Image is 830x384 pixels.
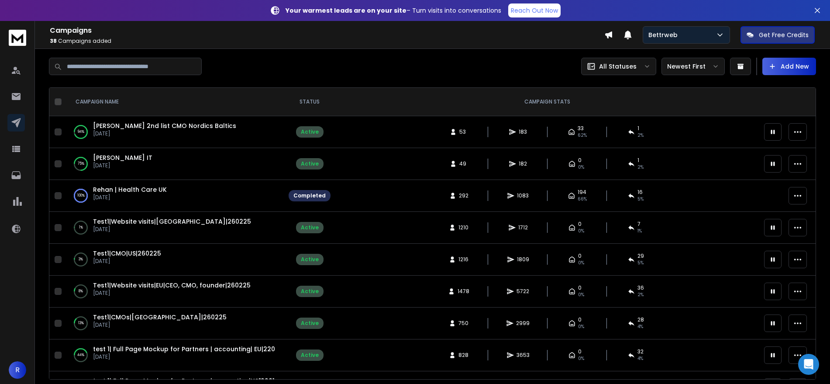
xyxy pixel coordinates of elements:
p: [DATE] [93,353,275,360]
span: 32 [637,348,644,355]
h1: Campaigns [50,25,604,36]
p: Get Free Credits [759,31,809,39]
span: 5 % [637,196,644,203]
span: 53 [459,128,468,135]
p: 8 % [79,287,83,296]
span: 0 [578,157,582,164]
span: 1 [637,157,639,164]
p: [DATE] [93,162,152,169]
span: 0% [578,291,584,298]
span: 36 [637,284,644,291]
p: 3 % [79,255,83,264]
span: 194 [578,189,586,196]
th: CAMPAIGN NAME [65,88,283,116]
td: 3%Test1|CMO|US|260225[DATE] [65,244,283,276]
span: 182 [519,160,527,167]
td: 100%Rehan | Health Care UK[DATE] [65,180,283,212]
td: 75%[PERSON_NAME] IT[DATE] [65,148,283,180]
a: Test1|Website visits|[GEOGRAPHIC_DATA]|260225 [93,217,251,226]
p: 94 % [78,128,84,136]
span: 4 % [637,355,643,362]
p: [DATE] [93,290,251,297]
td: 44%test 1| Full Page Mockup for Partners | accounting| EU|220125[DATE] [65,339,283,371]
span: 1 % [637,228,642,235]
div: Active [301,352,319,359]
button: R [9,361,26,379]
span: 0 [578,253,582,259]
span: 750 [458,320,468,327]
p: – Turn visits into conversations [286,6,501,15]
p: Bettrweb [648,31,681,39]
span: 28 [637,316,644,323]
span: 1 [637,125,639,132]
p: [DATE] [93,194,167,201]
span: 1210 [458,224,468,231]
a: Test1|CMOs|[GEOGRAPHIC_DATA]|260225 [93,313,227,322]
strong: Your warmest leads are on your site [286,6,406,15]
span: 5 % [637,259,644,266]
span: 2 % [637,164,644,171]
span: 2999 [516,320,530,327]
div: Completed [293,192,326,199]
span: 0% [578,355,584,362]
span: 1712 [518,224,528,231]
a: Test1|CMO|US|260225 [93,249,161,258]
p: [DATE] [93,130,236,137]
a: [PERSON_NAME] IT [93,153,152,162]
p: [DATE] [93,258,161,265]
th: STATUS [283,88,336,116]
span: 38 [50,37,57,45]
div: Active [301,224,319,231]
p: [DATE] [93,322,227,329]
span: 2 % [637,132,644,139]
span: 0% [578,164,584,171]
span: 7 [637,221,641,228]
div: Active [301,320,319,327]
span: 0 [578,348,582,355]
span: 0% [578,228,584,235]
a: Reach Out Now [508,3,561,17]
a: Test1|Website visits|EU|CEO, CMO, founder|260225 [93,281,251,290]
p: 100 % [77,191,85,200]
div: Active [301,256,319,263]
th: CAMPAIGN STATS [336,88,759,116]
img: logo [9,30,26,46]
td: 13%Test1|CMOs|[GEOGRAPHIC_DATA]|260225[DATE] [65,308,283,339]
button: Add New [762,58,816,75]
p: All Statuses [599,62,637,71]
span: 292 [459,192,468,199]
div: Active [301,160,319,167]
span: 33 [578,125,584,132]
span: 0% [578,323,584,330]
td: 1%Test1|Website visits|[GEOGRAPHIC_DATA]|260225[DATE] [65,212,283,244]
a: Rehan | Health Care UK [93,185,167,194]
span: test 1| Full Page Mockup for Partners | accounting| EU|220125 [93,345,285,353]
span: 5722 [517,288,529,295]
span: 29 [637,253,644,259]
p: 13 % [78,319,84,328]
a: [PERSON_NAME] 2nd list CMO Nordics Baltics [93,121,236,130]
p: 44 % [77,351,84,360]
td: 8%Test1|Website visits|EU|CEO, CMO, founder|260225[DATE] [65,276,283,308]
p: Campaigns added [50,38,604,45]
span: 2 % [637,291,644,298]
td: 94%[PERSON_NAME] 2nd list CMO Nordics Baltics[DATE] [65,116,283,148]
span: 0 [578,221,582,228]
div: Active [301,288,319,295]
span: 16 [637,189,643,196]
button: Newest First [661,58,725,75]
p: 75 % [78,159,84,168]
span: 49 [459,160,468,167]
span: 0% [578,259,584,266]
button: Get Free Credits [740,26,815,44]
span: 4 % [637,323,643,330]
div: Open Intercom Messenger [798,354,819,375]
